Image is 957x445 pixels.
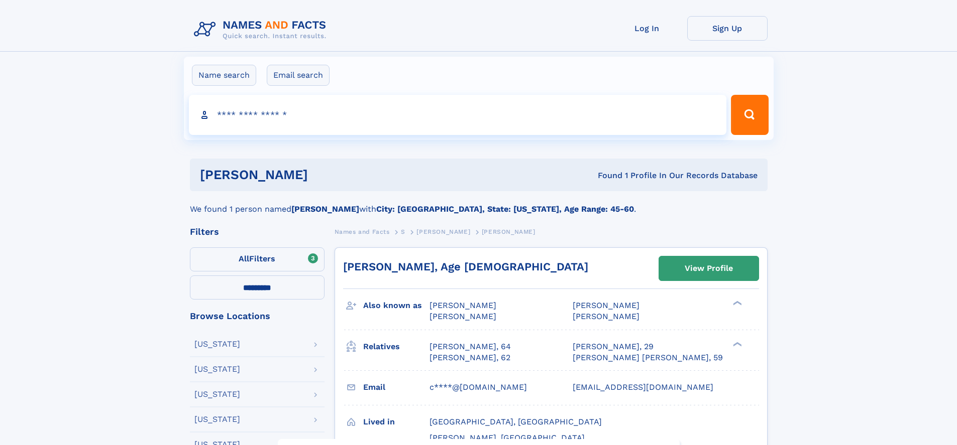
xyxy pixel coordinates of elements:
[607,16,687,41] a: Log In
[430,312,496,321] span: [PERSON_NAME]
[190,16,335,43] img: Logo Names and Facts
[731,95,768,135] button: Search Button
[190,191,768,215] div: We found 1 person named with .
[363,297,430,314] h3: Also known as
[194,390,240,398] div: [US_STATE]
[430,433,585,442] span: [PERSON_NAME], [GEOGRAPHIC_DATA]
[659,256,759,280] a: View Profile
[291,204,359,214] b: [PERSON_NAME]
[194,415,240,423] div: [US_STATE]
[401,225,405,238] a: S
[430,341,511,352] a: [PERSON_NAME], 64
[267,65,330,86] label: Email search
[430,352,510,363] a: [PERSON_NAME], 62
[376,204,634,214] b: City: [GEOGRAPHIC_DATA], State: [US_STATE], Age Range: 45-60
[190,247,325,271] label: Filters
[573,312,640,321] span: [PERSON_NAME]
[573,352,723,363] a: [PERSON_NAME] [PERSON_NAME], 59
[687,16,768,41] a: Sign Up
[189,95,727,135] input: search input
[573,341,654,352] a: [PERSON_NAME], 29
[190,227,325,236] div: Filters
[453,170,758,181] div: Found 1 Profile In Our Records Database
[573,301,640,310] span: [PERSON_NAME]
[200,169,453,181] h1: [PERSON_NAME]
[430,417,602,426] span: [GEOGRAPHIC_DATA], [GEOGRAPHIC_DATA]
[685,257,733,280] div: View Profile
[363,413,430,430] h3: Lived in
[573,382,713,392] span: [EMAIL_ADDRESS][DOMAIN_NAME]
[335,225,390,238] a: Names and Facts
[482,228,536,235] span: [PERSON_NAME]
[239,254,249,263] span: All
[194,365,240,373] div: [US_STATE]
[192,65,256,86] label: Name search
[363,338,430,355] h3: Relatives
[194,340,240,348] div: [US_STATE]
[343,260,588,273] a: [PERSON_NAME], Age [DEMOGRAPHIC_DATA]
[730,300,742,307] div: ❯
[363,379,430,396] h3: Email
[190,312,325,321] div: Browse Locations
[430,301,496,310] span: [PERSON_NAME]
[401,228,405,235] span: S
[730,341,742,347] div: ❯
[416,228,470,235] span: [PERSON_NAME]
[416,225,470,238] a: [PERSON_NAME]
